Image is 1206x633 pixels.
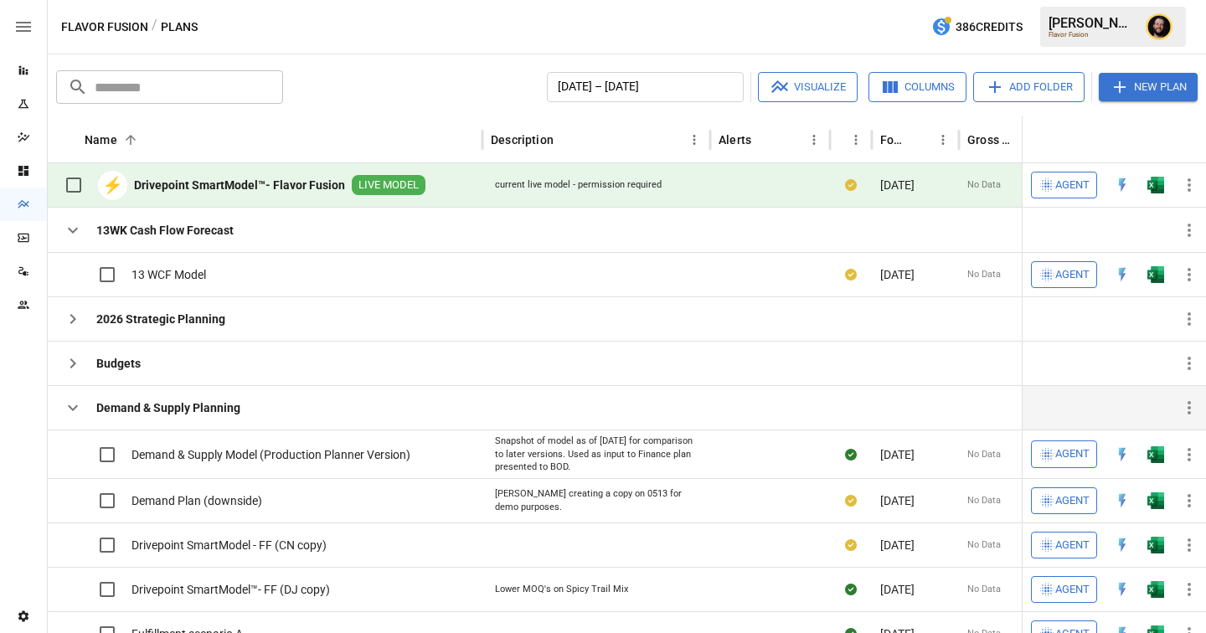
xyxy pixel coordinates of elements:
span: Agent [1055,580,1090,600]
div: Open in Quick Edit [1114,446,1131,463]
div: current live model - permission required [495,178,662,192]
div: Sync complete [845,446,857,463]
img: quick-edit-flash.b8aec18c.svg [1114,266,1131,283]
button: Agent [1031,172,1097,198]
button: New Plan [1099,73,1198,101]
span: Agent [1055,491,1090,511]
img: excel-icon.76473adf.svg [1147,177,1164,193]
button: Agent [1031,440,1097,467]
div: Your plan has changes in Excel that are not reflected in the Drivepoint Data Warehouse, select "S... [845,266,857,283]
button: Sort [555,128,579,152]
span: No Data [967,268,1001,281]
b: 2026 Strategic Planning [96,311,225,327]
img: quick-edit-flash.b8aec18c.svg [1114,446,1131,463]
b: Demand & Supply Planning [96,399,240,416]
div: Open in Excel [1147,581,1164,598]
div: Sync complete [845,581,857,598]
b: Drivepoint SmartModel™- Flavor Fusion [134,177,345,193]
div: Your plan has changes in Excel that are not reflected in the Drivepoint Data Warehouse, select "S... [845,537,857,553]
div: Open in Excel [1147,492,1164,509]
div: [DATE] [872,430,959,478]
button: Description column menu [683,128,706,152]
button: Sort [1183,128,1206,152]
button: Visualize [758,72,858,102]
div: [DATE] [872,163,959,208]
div: Open in Quick Edit [1114,177,1131,193]
div: Name [85,133,117,147]
span: No Data [967,448,1001,461]
div: / [152,17,157,38]
div: Alerts [719,133,751,147]
img: excel-icon.76473adf.svg [1147,492,1164,509]
div: Open in Excel [1147,446,1164,463]
button: Agent [1031,576,1097,603]
span: Drivepoint SmartModel - FF (CN copy) [131,537,327,553]
span: Drivepoint SmartModel™- FF (DJ copy) [131,581,330,598]
div: [PERSON_NAME] [1049,15,1136,31]
span: No Data [967,538,1001,552]
div: Snapshot of model as of [DATE] for comparison to later versions. Used as input to Finance plan pr... [495,435,698,474]
div: [DATE] [872,522,959,567]
span: Agent [1055,445,1090,464]
div: Open in Quick Edit [1114,581,1131,598]
span: Demand & Supply Model (Production Planner Version) [131,446,410,463]
button: Alerts column menu [802,128,826,152]
div: [DATE] [872,252,959,296]
div: Flavor Fusion [1049,31,1136,39]
button: Flavor Fusion [61,17,148,38]
img: quick-edit-flash.b8aec18c.svg [1114,537,1131,553]
img: Ciaran Nugent [1146,13,1172,40]
button: Columns [868,72,966,102]
button: Agent [1031,487,1097,514]
div: Description [491,133,554,147]
button: Sort [753,128,776,152]
button: Sort [908,128,931,152]
div: Your plan has changes in Excel that are not reflected in the Drivepoint Data Warehouse, select "S... [845,492,857,509]
div: Forecast start [880,133,906,147]
b: 13WK Cash Flow Forecast [96,222,234,239]
div: Gross Margin [967,133,1015,147]
span: 13 WCF Model [131,266,206,283]
div: ⚡ [98,171,127,200]
div: [PERSON_NAME] creating a copy on 0513 for demo purposes. [495,487,698,513]
img: quick-edit-flash.b8aec18c.svg [1114,177,1131,193]
button: [DATE] – [DATE] [547,72,744,102]
button: Agent [1031,532,1097,558]
img: excel-icon.76473adf.svg [1147,537,1164,553]
button: Forecast start column menu [931,128,955,152]
button: Status column menu [844,128,868,152]
div: Open in Quick Edit [1114,266,1131,283]
button: Sort [1017,128,1040,152]
img: quick-edit-flash.b8aec18c.svg [1114,492,1131,509]
img: excel-icon.76473adf.svg [1147,266,1164,283]
span: No Data [967,178,1001,192]
span: No Data [967,494,1001,507]
div: [DATE] [872,567,959,611]
button: Add Folder [973,72,1085,102]
span: Demand Plan (downside) [131,492,262,509]
b: Budgets [96,355,141,372]
div: Lower MOQ's on Spicy Trail Mix [495,583,628,596]
span: 386 Credits [956,17,1023,38]
span: Agent [1055,265,1090,285]
div: Open in Excel [1147,537,1164,553]
div: Open in Excel [1147,266,1164,283]
div: [DATE] [872,478,959,522]
span: No Data [967,583,1001,596]
span: Agent [1055,176,1090,195]
div: Open in Quick Edit [1114,492,1131,509]
button: Ciaran Nugent [1136,3,1183,50]
div: Your plan has changes in Excel that are not reflected in the Drivepoint Data Warehouse, select "S... [845,177,857,193]
button: Sort [119,128,142,152]
button: 386Credits [925,12,1029,43]
img: excel-icon.76473adf.svg [1147,581,1164,598]
button: Sort [831,128,854,152]
img: quick-edit-flash.b8aec18c.svg [1114,581,1131,598]
div: Open in Quick Edit [1114,537,1131,553]
button: Agent [1031,261,1097,288]
div: Open in Excel [1147,177,1164,193]
img: excel-icon.76473adf.svg [1147,446,1164,463]
span: LIVE MODEL [352,178,425,193]
span: Agent [1055,536,1090,555]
